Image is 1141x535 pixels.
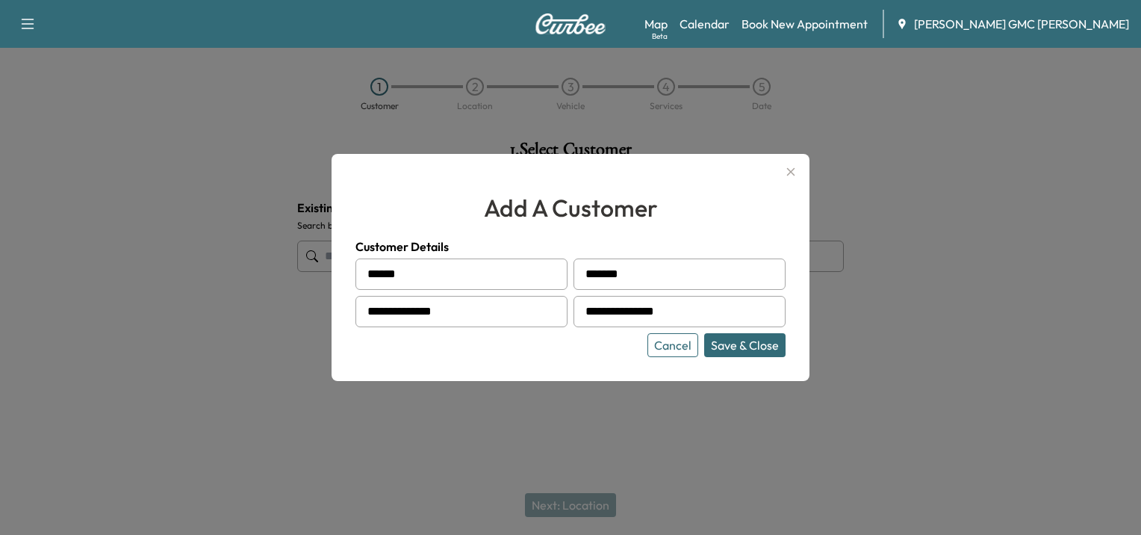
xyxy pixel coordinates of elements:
[355,190,786,226] h2: add a customer
[914,15,1129,33] span: [PERSON_NAME] GMC [PERSON_NAME]
[355,238,786,256] h4: Customer Details
[647,333,698,357] button: Cancel
[680,15,730,33] a: Calendar
[742,15,868,33] a: Book New Appointment
[644,15,668,33] a: MapBeta
[652,31,668,42] div: Beta
[535,13,606,34] img: Curbee Logo
[704,333,786,357] button: Save & Close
